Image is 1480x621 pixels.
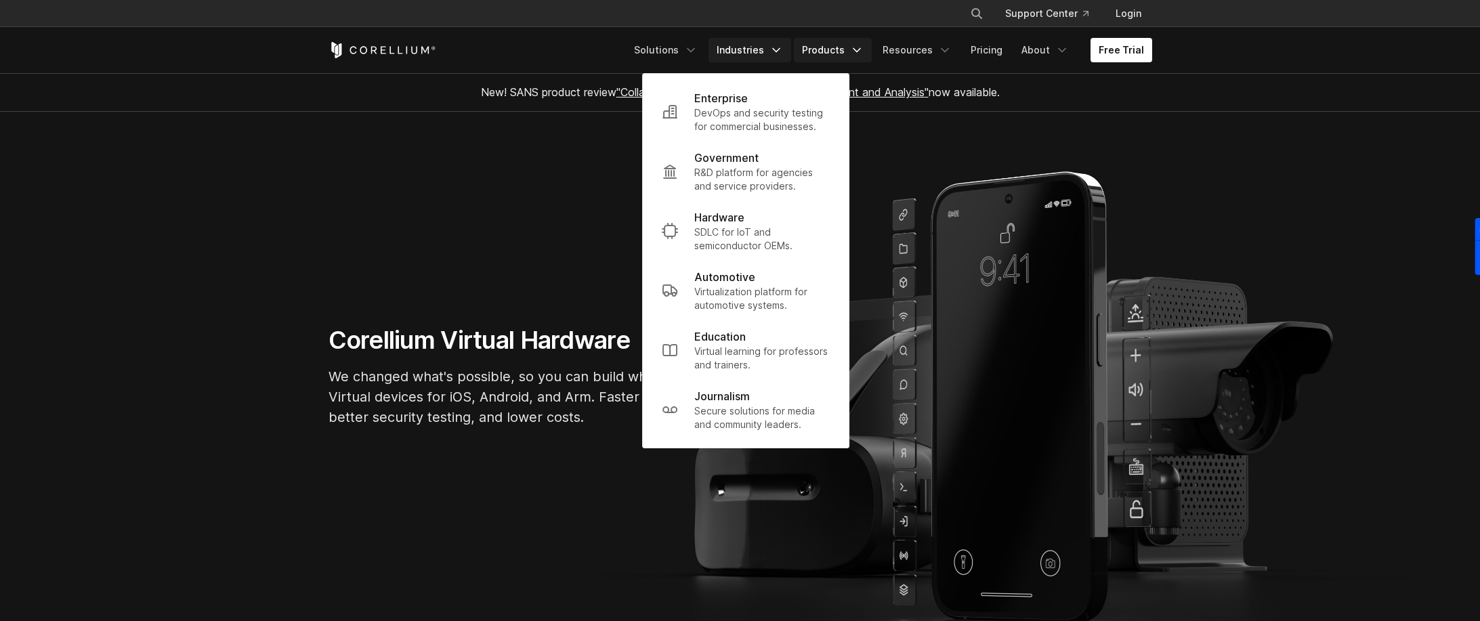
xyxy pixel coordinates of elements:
p: Automotive [694,269,755,285]
a: Pricing [963,38,1011,62]
a: Corellium Home [329,42,436,58]
a: Journalism Secure solutions for media and community leaders. [651,380,841,440]
p: Virtual learning for professors and trainers. [694,345,830,372]
p: DevOps and security testing for commercial businesses. [694,106,830,133]
p: Secure solutions for media and community leaders. [694,404,830,431]
a: Hardware SDLC for IoT and semiconductor OEMs. [651,201,841,261]
p: Virtualization platform for automotive systems. [694,285,830,312]
a: Enterprise DevOps and security testing for commercial businesses. [651,82,841,142]
p: R&D platform for agencies and service providers. [694,166,830,193]
a: About [1013,38,1077,62]
p: Journalism [694,388,750,404]
p: Hardware [694,209,744,226]
h1: Corellium Virtual Hardware [329,325,735,356]
a: Automotive Virtualization platform for automotive systems. [651,261,841,320]
p: Education [694,328,746,345]
p: SDLC for IoT and semiconductor OEMs. [694,226,830,253]
div: Navigation Menu [626,38,1152,62]
button: Search [965,1,989,26]
a: Industries [709,38,791,62]
a: Support Center [994,1,1099,26]
a: Government R&D platform for agencies and service providers. [651,142,841,201]
a: "Collaborative Mobile App Security Development and Analysis" [616,85,929,99]
a: Free Trial [1091,38,1152,62]
p: Enterprise [694,90,748,106]
p: We changed what's possible, so you can build what's next. Virtual devices for iOS, Android, and A... [329,366,735,427]
a: Resources [874,38,960,62]
div: Navigation Menu [954,1,1152,26]
a: Products [794,38,872,62]
a: Education Virtual learning for professors and trainers. [651,320,841,380]
a: Login [1105,1,1152,26]
p: Government [694,150,759,166]
a: Solutions [626,38,706,62]
span: New! SANS product review now available. [481,85,1000,99]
